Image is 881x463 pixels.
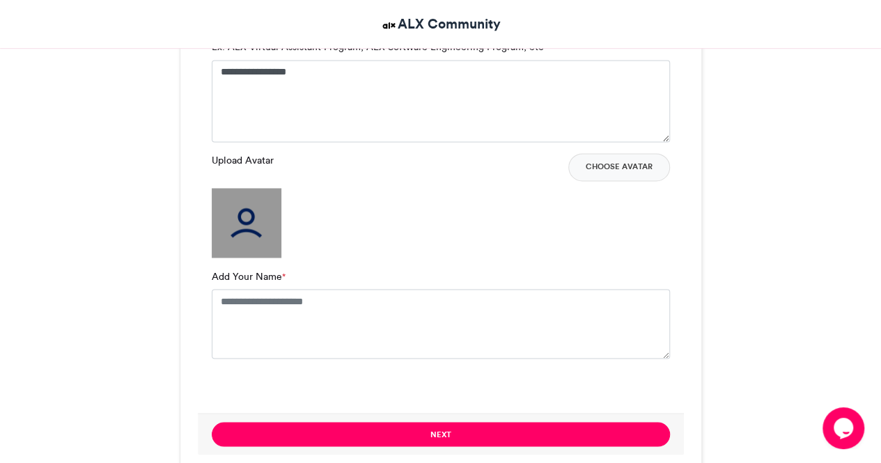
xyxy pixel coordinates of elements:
label: Add Your Name [212,269,286,283]
img: user_filled.png [212,188,281,258]
img: ALX Community [380,17,398,34]
a: ALX Community [380,14,501,34]
button: Next [212,422,670,446]
label: Upload Avatar [212,153,274,168]
button: Choose Avatar [568,153,670,181]
iframe: chat widget [822,407,867,449]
